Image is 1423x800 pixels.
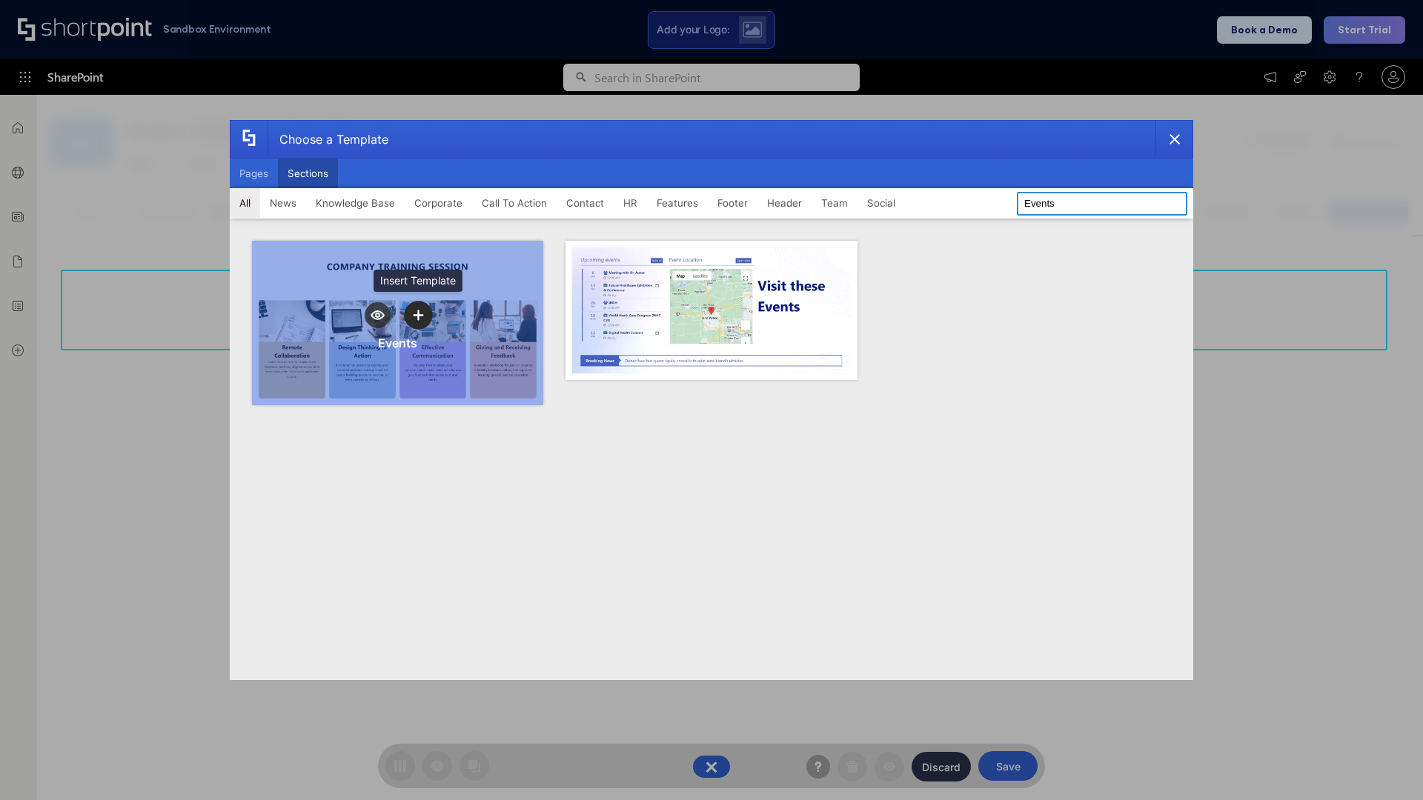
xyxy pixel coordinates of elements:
button: Header [757,188,812,218]
button: Pages [230,159,278,188]
div: template selector [230,120,1193,680]
button: Contact [557,188,614,218]
button: Team [812,188,858,218]
iframe: Chat Widget [1349,729,1423,800]
button: Corporate [405,188,472,218]
button: All [230,188,260,218]
button: Features [647,188,708,218]
button: News [260,188,306,218]
div: Choose a Template [268,121,388,158]
button: HR [614,188,647,218]
input: Search [1017,192,1187,216]
button: Sections [278,159,338,188]
button: Footer [708,188,757,218]
button: Call To Action [472,188,557,218]
button: Knowledge Base [306,188,405,218]
button: Social [858,188,905,218]
div: Events [378,336,417,350]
